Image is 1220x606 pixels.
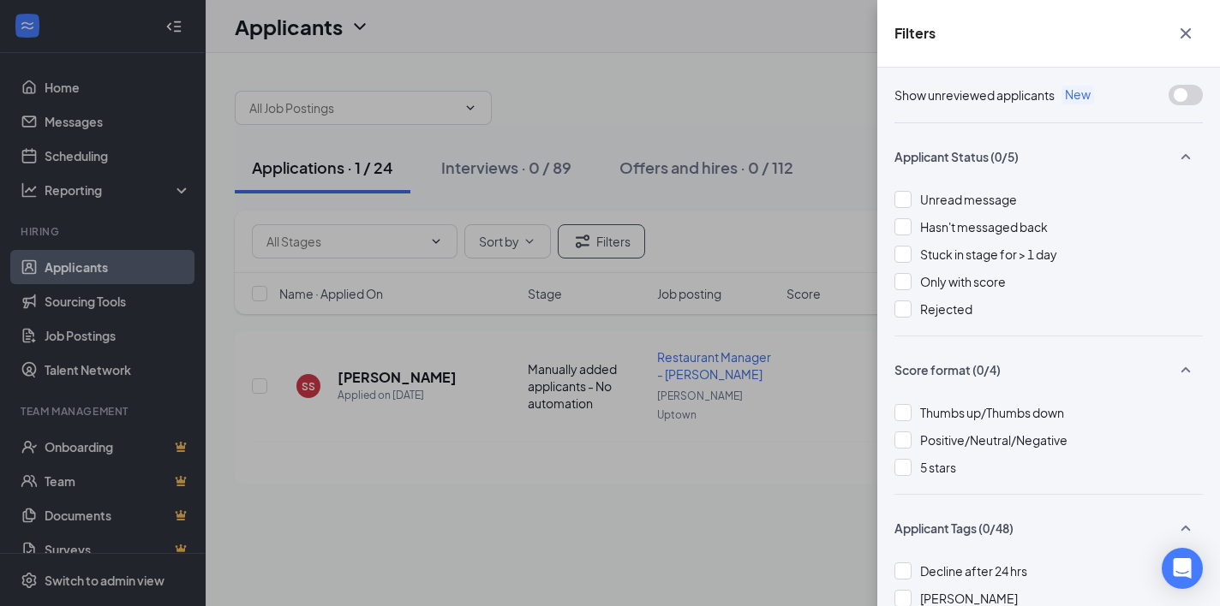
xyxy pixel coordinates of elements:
button: SmallChevronUp [1169,140,1203,173]
button: Cross [1169,17,1203,50]
span: [PERSON_NAME] [920,591,1018,606]
span: Only with score [920,274,1006,289]
svg: SmallChevronUp [1175,146,1196,167]
span: Unread message [920,192,1017,207]
span: Thumbs up/Thumbs down [920,405,1064,420]
span: Stuck in stage for > 1 day [920,247,1057,262]
button: SmallChevronUp [1169,353,1203,386]
span: Decline after 24 hrs [920,563,1027,579]
div: Open Intercom Messenger [1162,548,1203,589]
svg: SmallChevronUp [1175,518,1196,538]
span: Score format (0/4) [894,361,1001,378]
h5: Filters [894,24,936,43]
button: SmallChevronUp [1169,512,1203,544]
svg: Cross [1175,23,1196,44]
span: Show unreviewed applicants [894,86,1055,104]
span: 5 stars [920,460,956,475]
span: Rejected [920,301,972,317]
span: New [1062,86,1094,104]
span: Hasn't messaged back [920,219,1048,235]
span: Applicant Status (0/5) [894,148,1019,165]
span: Applicant Tags (0/48) [894,520,1014,537]
span: Positive/Neutral/Negative [920,432,1067,448]
svg: SmallChevronUp [1175,359,1196,380]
